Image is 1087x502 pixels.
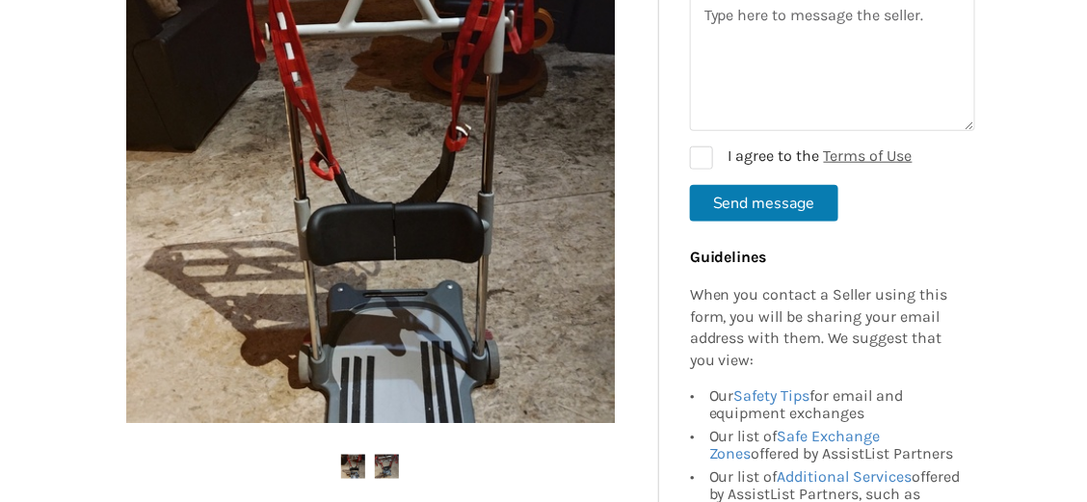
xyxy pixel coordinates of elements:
[709,387,966,425] div: Our for email and equipment exchanges
[690,145,913,169] label: I agree to the
[341,455,365,479] img: molift-mechanical floor lift-transfer aids-other-assistlist-listing
[824,145,913,164] a: Terms of Use
[690,283,966,371] p: When you contact a Seller using this form, you will be sharing your email address with them. We s...
[690,184,838,221] button: Send message
[709,427,881,462] a: Safe Exchange Zones
[778,467,913,486] a: Additional Services
[734,386,810,405] a: Safety Tips
[690,247,767,265] b: Guidelines
[375,455,399,479] img: molift-mechanical floor lift-transfer aids-other-assistlist-listing
[709,425,966,465] div: Our list of offered by AssistList Partners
